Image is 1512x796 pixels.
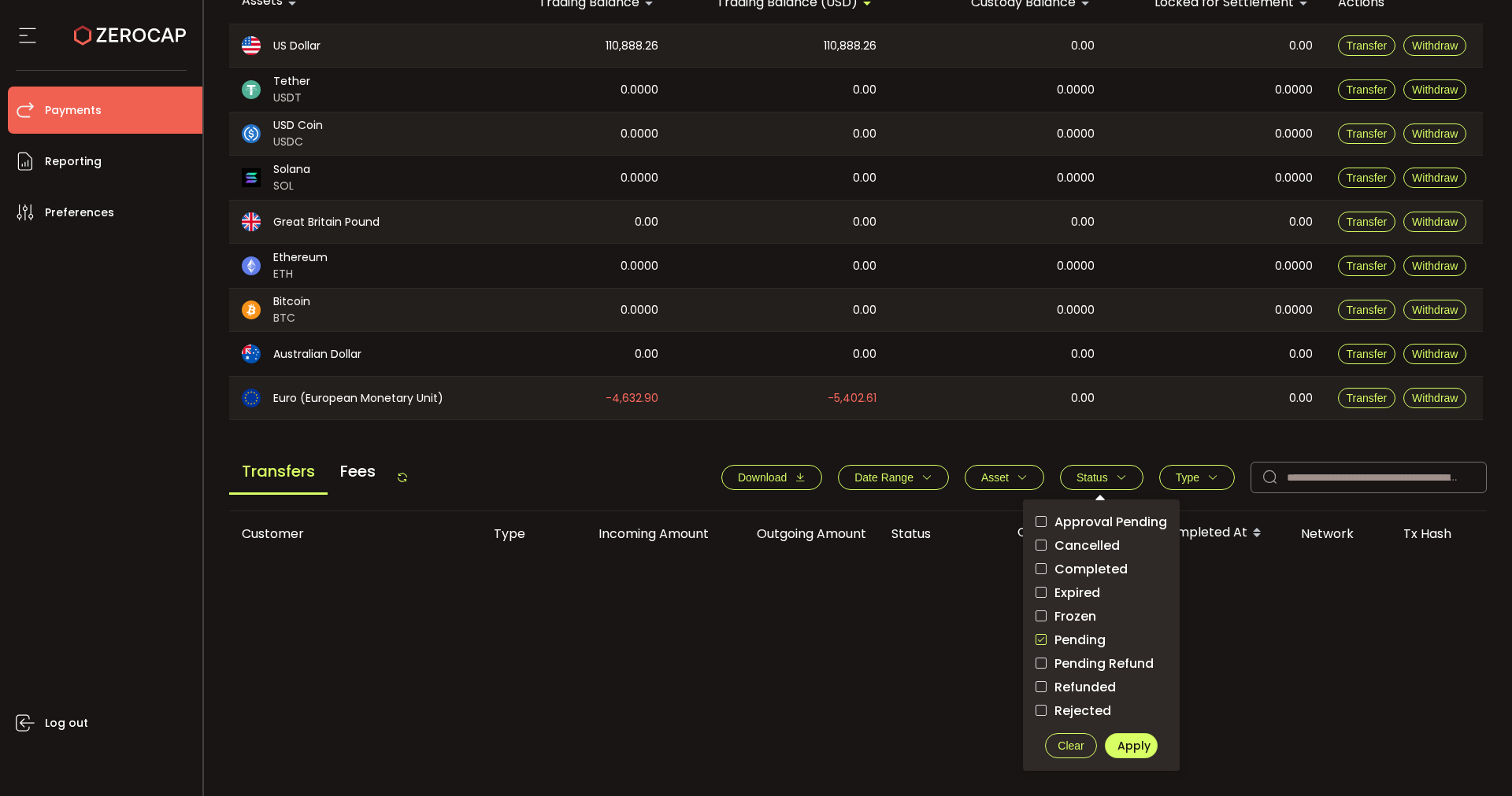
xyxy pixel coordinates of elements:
span: USDT [273,90,310,106]
span: Euro (European Monetary Unit) [273,390,443,407]
span: 0.0000 [1057,301,1095,319]
span: 0.00 [635,213,658,231]
button: Withdraw [1403,256,1466,276]
img: btc_portfolio.svg [242,300,261,319]
div: Status [879,525,1005,543]
span: 0.0000 [1057,125,1095,143]
button: Withdraw [1403,123,1466,144]
span: Clear [1058,739,1084,752]
img: usd_portfolio.svg [242,36,261,55]
span: 0.00 [853,169,876,187]
span: Approval Pending [1047,514,1167,529]
span: Bitcoin [273,293,310,310]
button: Type [1159,465,1235,490]
div: Network [1288,525,1391,543]
span: 0.00 [635,345,658,363]
span: Asset [981,471,1009,484]
span: Tether [273,73,310,90]
img: usdc_portfolio.svg [242,124,261,143]
span: 0.0000 [1275,81,1313,99]
span: 0.0000 [621,301,658,319]
span: 0.0000 [621,81,658,99]
span: -4,632.90 [606,389,658,407]
span: 0.0000 [1275,125,1313,143]
span: 0.00 [853,257,876,275]
span: 0.00 [1071,389,1095,407]
button: Clear [1045,733,1098,758]
button: Withdraw [1403,344,1466,364]
span: 0.00 [853,213,876,231]
span: Date Range [854,471,913,484]
span: BTC [273,310,310,326]
span: 0.00 [1071,213,1095,231]
iframe: Chat Widget [1433,720,1512,796]
button: Transfer [1338,300,1396,320]
span: Pending [1047,632,1106,647]
span: Great Britain Pound [273,214,380,230]
span: Withdraw [1412,127,1458,140]
img: aud_portfolio.svg [242,345,261,363]
span: Reporting [45,150,102,173]
span: SOL [273,178,310,194]
span: 0.0000 [1275,257,1313,275]
span: Transfers [229,450,328,495]
span: Withdraw [1412,260,1458,272]
span: 0.00 [1071,37,1095,55]
span: Solana [273,161,310,178]
div: Completed At [1147,520,1288,547]
span: -5,402.61 [828,389,876,407]
span: 0.0000 [621,257,658,275]
span: 0.00 [1289,389,1313,407]
span: Expired [1047,585,1100,600]
button: Withdraw [1403,79,1466,100]
span: Ethereum [273,249,328,266]
button: Transfer [1338,79,1396,100]
span: 0.0000 [1057,81,1095,99]
span: Completed [1047,562,1128,577]
img: gbp_portfolio.svg [242,212,261,231]
span: Cancelled [1047,538,1120,553]
button: Withdraw [1403,388,1466,408]
span: Transfer [1347,304,1388,316]
span: 0.00 [853,301,876,319]
span: Withdraw [1412,348,1458,360]
span: US Dollar [273,38,321,54]
div: Customer [229,525,481,543]
button: Withdraw [1403,35,1466,56]
span: Withdraw [1412,39,1458,52]
span: 0.0000 [621,125,658,143]
span: 0.0000 [1057,169,1095,187]
span: Transfer [1347,392,1388,404]
button: Withdraw [1403,300,1466,320]
div: Type [481,525,564,543]
button: Asset [965,465,1044,490]
span: Withdraw [1412,392,1458,404]
span: Download [738,471,787,484]
span: Transfer [1347,39,1388,52]
span: 0.0000 [1057,257,1095,275]
span: Rejected [1047,703,1111,718]
button: Transfer [1338,123,1396,144]
button: Download [721,465,822,490]
span: USD Coin [273,117,323,134]
img: eth_portfolio.svg [242,256,261,275]
span: Transfer [1347,171,1388,184]
span: Frozen [1047,609,1096,624]
span: 110,888.26 [824,37,876,55]
span: 0.00 [853,345,876,363]
button: Transfer [1338,35,1396,56]
span: Transfer [1347,216,1388,228]
button: Withdraw [1403,212,1466,232]
button: Status [1060,465,1143,490]
span: Payments [45,99,102,122]
span: 0.00 [1289,345,1313,363]
span: Type [1176,471,1199,484]
span: Preferences [45,201,114,224]
button: Transfer [1338,388,1396,408]
button: Withdraw [1403,168,1466,188]
span: Apply [1117,738,1151,754]
div: Created At [1005,520,1147,547]
span: Transfer [1347,260,1388,272]
span: Refunded [1047,680,1116,695]
div: Outgoing Amount [721,525,879,543]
